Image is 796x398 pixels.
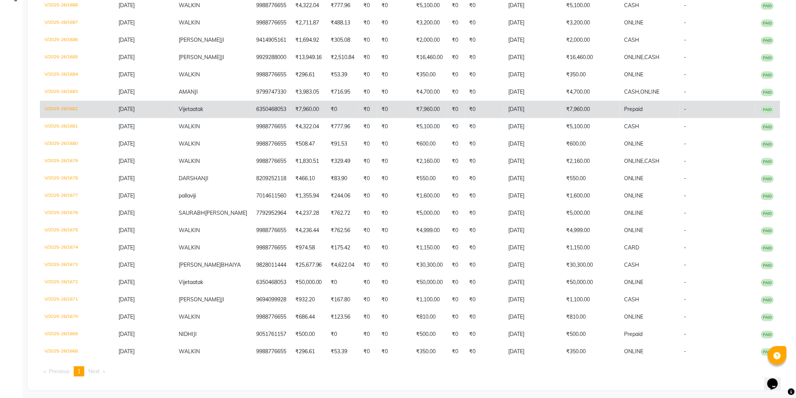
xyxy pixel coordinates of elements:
[291,135,327,153] td: ₹508.47
[377,222,412,239] td: ₹0
[465,205,504,222] td: ₹0
[624,158,645,164] span: ONLINE,
[179,36,221,43] span: [PERSON_NAME]
[684,227,687,234] span: -
[562,101,620,118] td: ₹7,960.00
[252,257,291,274] td: 9828011444
[624,261,640,268] span: CASH
[291,170,327,187] td: ₹466.10
[252,135,291,153] td: 9988776655
[562,84,620,101] td: ₹4,700.00
[179,54,221,61] span: [PERSON_NAME]
[624,227,644,234] span: ONLINE
[252,32,291,49] td: 9414905161
[448,257,465,274] td: ₹0
[562,66,620,84] td: ₹350.00
[624,296,640,303] span: CASH
[562,205,620,222] td: ₹5,000.00
[448,205,465,222] td: ₹0
[624,140,644,147] span: ONLINE
[377,274,412,291] td: ₹0
[562,222,620,239] td: ₹4,999.00
[412,84,448,101] td: ₹4,700.00
[40,118,114,135] td: V/2025-26/1681
[465,84,504,101] td: ₹0
[504,153,562,170] td: [DATE]
[761,106,774,114] span: PAID
[465,32,504,49] td: ₹0
[118,106,135,112] span: [DATE]
[504,187,562,205] td: [DATE]
[179,261,221,268] span: [PERSON_NAME]
[327,187,359,205] td: ₹244.06
[179,88,194,95] span: AMAN
[179,158,200,164] span: WALKIN
[327,205,359,222] td: ₹762.72
[291,49,327,66] td: ₹13,949.16
[40,205,114,222] td: V/2025-26/1676
[359,66,377,84] td: ₹0
[448,153,465,170] td: ₹0
[448,135,465,153] td: ₹0
[412,257,448,274] td: ₹30,300.00
[377,153,412,170] td: ₹0
[412,49,448,66] td: ₹16,460.00
[465,222,504,239] td: ₹0
[252,101,291,118] td: 6350468053
[684,88,687,95] span: -
[645,158,660,164] span: CASH
[118,158,135,164] span: [DATE]
[761,71,774,79] span: PAID
[179,106,196,112] span: Vijetaa
[359,187,377,205] td: ₹0
[684,19,687,26] span: -
[465,274,504,291] td: ₹0
[327,101,359,118] td: ₹0
[761,210,774,217] span: PAID
[412,205,448,222] td: ₹5,000.00
[448,170,465,187] td: ₹0
[761,158,774,166] span: PAID
[562,274,620,291] td: ₹50,000.00
[761,175,774,183] span: PAID
[327,274,359,291] td: ₹0
[761,20,774,27] span: PAID
[562,14,620,32] td: ₹3,200.00
[412,222,448,239] td: ₹4,999.00
[412,66,448,84] td: ₹350.00
[40,135,114,153] td: V/2025-26/1680
[40,101,114,118] td: V/2025-26/1682
[761,141,774,148] span: PAID
[291,84,327,101] td: ₹3,983.05
[504,49,562,66] td: [DATE]
[327,239,359,257] td: ₹175.42
[359,32,377,49] td: ₹0
[118,71,135,78] span: [DATE]
[448,14,465,32] td: ₹0
[327,291,359,308] td: ₹167.80
[327,14,359,32] td: ₹488.13
[764,368,788,390] iframe: chat widget
[40,14,114,32] td: V/2025-26/1687
[761,2,774,10] span: PAID
[377,84,412,101] td: ₹0
[448,187,465,205] td: ₹0
[118,54,135,61] span: [DATE]
[684,261,687,268] span: -
[624,244,640,251] span: CARD
[465,187,504,205] td: ₹0
[624,71,644,78] span: ONLINE
[118,210,135,216] span: [DATE]
[448,291,465,308] td: ₹0
[562,187,620,205] td: ₹1,600.00
[118,140,135,147] span: [DATE]
[465,66,504,84] td: ₹0
[412,32,448,49] td: ₹2,000.00
[377,205,412,222] td: ₹0
[624,210,644,216] span: ONLINE
[179,2,200,9] span: WALKIN
[118,261,135,268] span: [DATE]
[291,239,327,257] td: ₹974.58
[291,274,327,291] td: ₹50,000.00
[252,49,291,66] td: 9929288000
